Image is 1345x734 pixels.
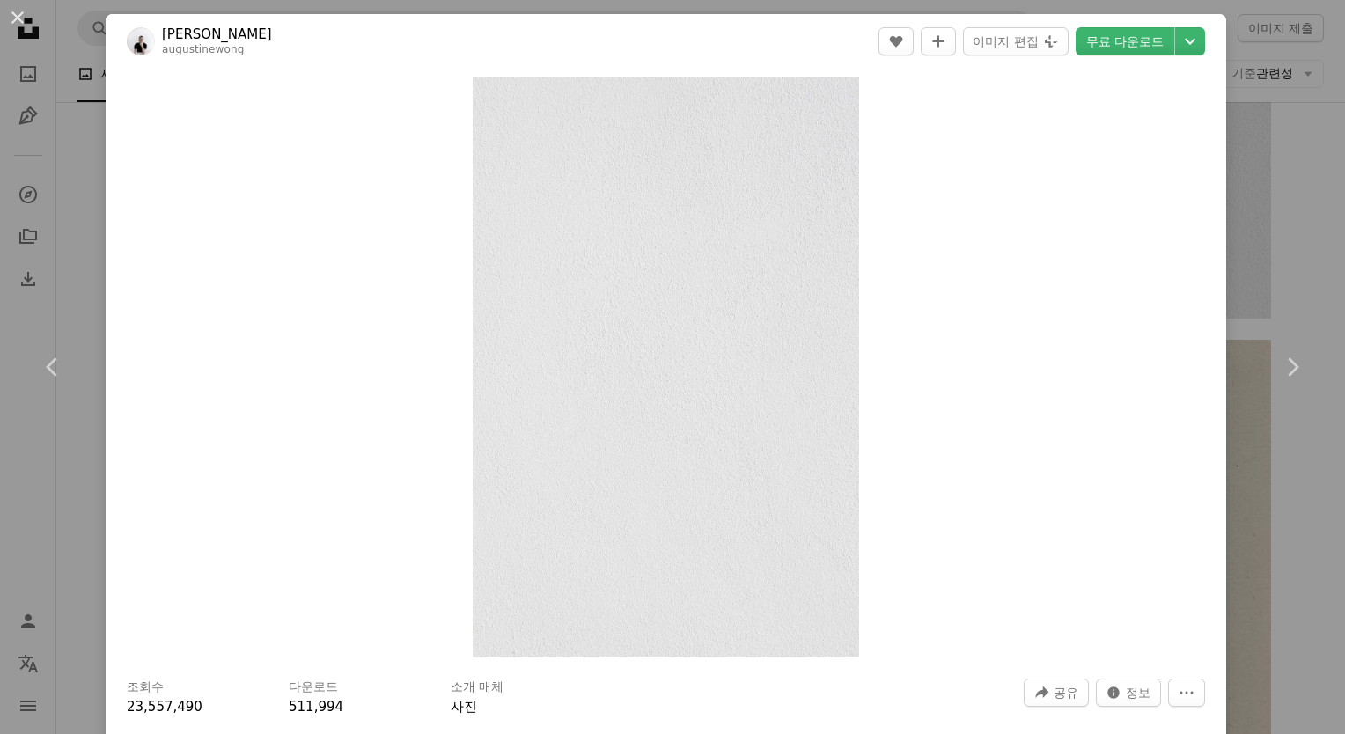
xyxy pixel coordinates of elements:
[1076,27,1174,55] a: 무료 다운로드
[473,77,859,657] img: 검은 선이 있는 흰색 벽 페인트
[473,77,859,657] button: 이 이미지 확대
[127,27,155,55] img: Augustine Wong의 프로필로 이동
[289,699,343,715] span: 511,994
[127,679,164,696] h3: 조회수
[127,699,202,715] span: 23,557,490
[162,26,272,43] a: [PERSON_NAME]
[289,679,338,696] h3: 다운로드
[1168,679,1205,707] button: 더 많은 작업
[921,27,956,55] button: 컬렉션에 추가
[1175,27,1205,55] button: 다운로드 크기 선택
[1096,679,1161,707] button: 이 이미지 관련 통계
[451,699,477,715] a: 사진
[1126,679,1150,706] span: 정보
[1024,679,1089,707] button: 이 이미지 공유
[451,679,503,696] h3: 소개 매체
[1239,283,1345,451] a: 다음
[1054,679,1078,706] span: 공유
[963,27,1068,55] button: 이미지 편집
[162,43,244,55] a: augustinewong
[878,27,914,55] button: 좋아요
